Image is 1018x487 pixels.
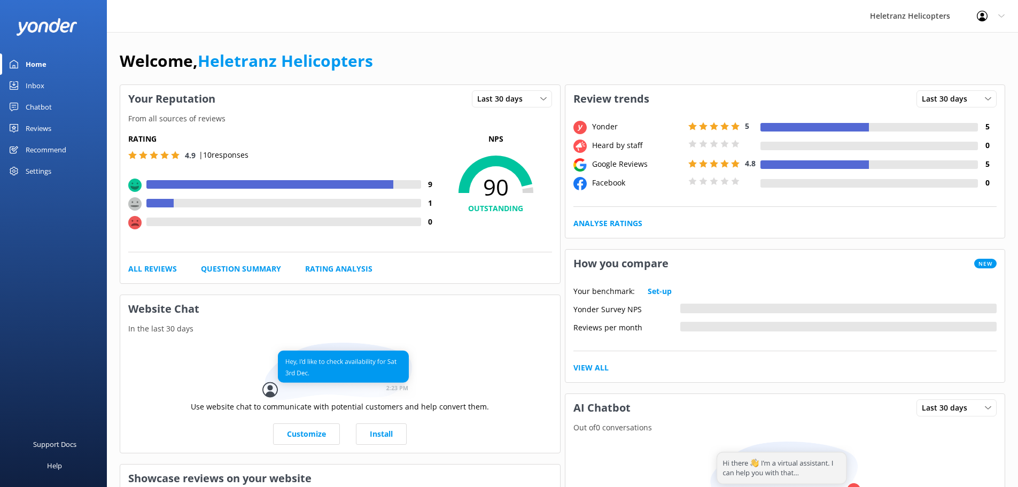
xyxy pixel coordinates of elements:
[978,140,997,151] h4: 0
[120,113,560,125] p: From all sources of reviews
[26,160,51,182] div: Settings
[978,177,997,189] h4: 0
[589,177,686,189] div: Facebook
[120,295,560,323] h3: Website Chat
[33,434,76,455] div: Support Docs
[421,179,440,190] h4: 9
[573,285,635,297] p: Your benchmark:
[421,197,440,209] h4: 1
[26,118,51,139] div: Reviews
[128,263,177,275] a: All Reviews
[565,394,639,422] h3: AI Chatbot
[305,263,372,275] a: Rating Analysis
[573,362,609,374] a: View All
[565,422,1005,434] p: Out of 0 conversations
[262,343,417,401] img: conversation...
[26,139,66,160] div: Recommend
[120,85,223,113] h3: Your Reputation
[120,323,560,335] p: In the last 30 days
[589,121,686,133] div: Yonder
[26,96,52,118] div: Chatbot
[565,85,657,113] h3: Review trends
[974,259,997,268] span: New
[201,263,281,275] a: Question Summary
[273,423,340,445] a: Customize
[440,133,552,145] p: NPS
[745,158,756,168] span: 4.8
[185,150,196,160] span: 4.9
[440,203,552,214] h4: OUTSTANDING
[26,53,46,75] div: Home
[16,18,77,36] img: yonder-white-logo.png
[440,174,552,200] span: 90
[589,140,686,151] div: Heard by staff
[47,455,62,476] div: Help
[199,149,248,161] p: | 10 responses
[191,401,489,413] p: Use website chat to communicate with potential customers and help convert them.
[589,158,686,170] div: Google Reviews
[198,50,373,72] a: Heletranz Helicopters
[26,75,44,96] div: Inbox
[922,93,974,105] span: Last 30 days
[128,133,440,145] h5: Rating
[978,158,997,170] h4: 5
[648,285,672,297] a: Set-up
[421,216,440,228] h4: 0
[745,121,749,131] span: 5
[573,322,680,331] div: Reviews per month
[120,48,373,74] h1: Welcome,
[922,402,974,414] span: Last 30 days
[978,121,997,133] h4: 5
[573,304,680,313] div: Yonder Survey NPS
[573,218,642,229] a: Analyse Ratings
[356,423,407,445] a: Install
[477,93,529,105] span: Last 30 days
[565,250,677,277] h3: How you compare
